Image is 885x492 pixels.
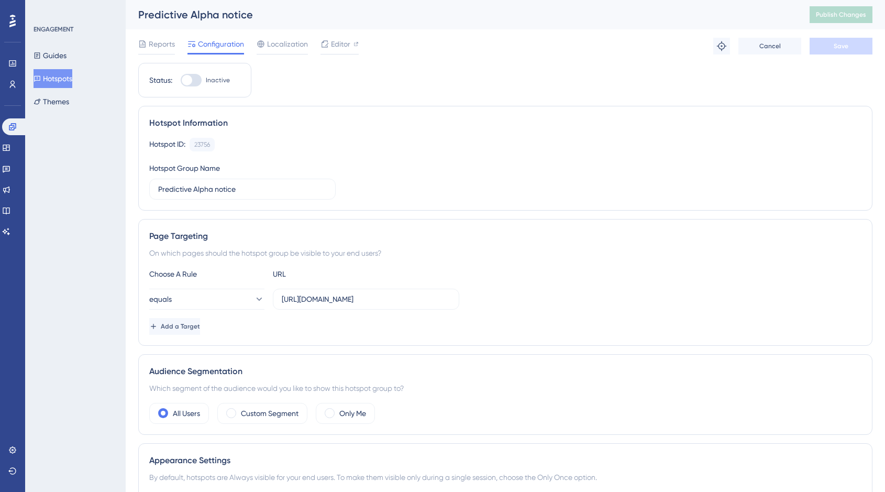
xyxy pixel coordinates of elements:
button: Add a Target [149,318,200,335]
span: Publish Changes [816,10,866,19]
input: yourwebsite.com/path [282,293,450,305]
div: Predictive Alpha notice [138,7,783,22]
span: Editor [331,38,350,50]
div: Hotspot Information [149,117,861,129]
button: Save [810,38,872,54]
span: Localization [267,38,308,50]
span: Inactive [206,76,230,84]
div: On which pages should the hotspot group be visible to your end users? [149,247,861,259]
label: All Users [173,407,200,420]
label: Custom Segment [241,407,298,420]
div: ENGAGEMENT [34,25,73,34]
button: Themes [34,92,69,111]
span: Configuration [198,38,244,50]
button: Hotspots [34,69,72,88]
span: Cancel [759,42,781,50]
div: Which segment of the audience would you like to show this hotspot group to? [149,382,861,395]
span: Add a Target [161,322,200,331]
input: Type your Hotspot Group Name here [158,183,327,195]
div: Status: [149,74,172,86]
button: Publish Changes [810,6,872,23]
div: By default, hotspots are Always visible for your end users. To make them visible only during a si... [149,471,861,484]
div: Appearance Settings [149,454,861,467]
div: Audience Segmentation [149,365,861,378]
label: Only Me [339,407,366,420]
span: equals [149,293,172,305]
button: Guides [34,46,67,65]
button: Cancel [738,38,801,54]
div: Hotspot Group Name [149,162,220,174]
div: 23756 [194,140,210,149]
div: Choose A Rule [149,268,264,280]
span: Reports [149,38,175,50]
div: Page Targeting [149,230,861,243]
div: Hotspot ID: [149,138,185,151]
span: Save [834,42,848,50]
div: URL [273,268,388,280]
button: equals [149,289,264,310]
